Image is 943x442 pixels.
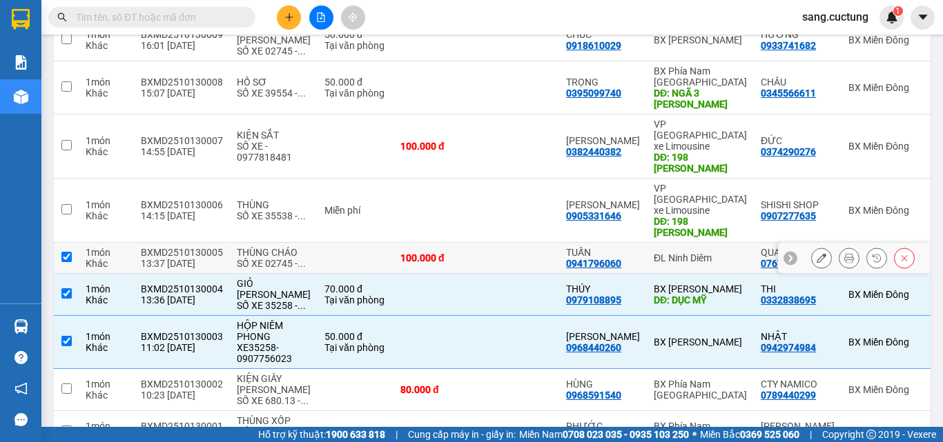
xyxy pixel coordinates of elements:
[761,247,835,258] div: QUANG
[566,342,621,353] div: 0968440260
[141,342,223,353] div: 11:02 [DATE]
[258,427,385,442] span: Hỗ trợ kỹ thuật:
[86,294,127,305] div: Khác
[14,351,28,364] span: question-circle
[86,390,127,401] div: Khác
[86,421,127,432] div: 1 món
[76,10,239,25] input: Tìm tên, số ĐT hoặc mã đơn
[298,300,306,311] span: ...
[141,247,223,258] div: BXMD2510130005
[400,141,469,152] div: 100.000 đ
[86,210,127,221] div: Khác
[86,342,127,353] div: Khác
[400,252,469,263] div: 100.000 đ
[566,331,640,342] div: LƯU GIA SƯ
[86,247,127,258] div: 1 món
[848,141,938,152] div: BX Miền Đông
[761,88,816,99] div: 0345566611
[237,300,311,311] div: SỐ XE 35258 - 0907756023
[237,199,311,210] div: THÙNG
[141,199,223,210] div: BXMD2510130006
[141,421,223,432] div: BXMD2510130001
[86,135,127,146] div: 1 món
[866,430,876,439] span: copyright
[141,331,223,342] div: BXMD2510130003
[324,205,387,216] div: Miễn phí
[848,289,938,300] div: BX Miền Đông
[141,283,223,294] div: BXMD2510130004
[86,379,127,390] div: 1 món
[141,258,223,269] div: 13:37 [DATE]
[895,6,900,16] span: 1
[566,135,640,146] div: NGỌC ANH
[237,247,311,258] div: THÙNG CHÁO
[237,278,311,300] div: GIỎ NIÊM PHONG
[141,390,223,401] div: 10:23 [DATE]
[761,77,835,88] div: CHÂU
[298,258,306,269] span: ...
[141,77,223,88] div: BXMD2510130008
[141,379,223,390] div: BXMD2510130002
[654,216,747,238] div: DĐ: 198 NGÔ GIA TỰ
[692,432,697,437] span: ⚪️
[740,429,799,440] strong: 0369 525 060
[298,210,306,221] span: ...
[566,421,640,432] div: PHƯỚC
[324,77,387,88] div: 50.000 đ
[654,183,747,216] div: VP [GEOGRAPHIC_DATA] xe Limousine
[563,429,689,440] strong: 0708 023 035 - 0935 103 250
[57,12,67,22] span: search
[893,6,903,16] sup: 1
[141,210,223,221] div: 14:15 [DATE]
[566,88,621,99] div: 0395099740
[761,199,835,210] div: SHISHI SHOP
[237,210,311,221] div: SỐ XE 35538 - 0918890605
[761,258,816,269] div: 0767229833
[566,40,621,51] div: 0918610029
[519,427,689,442] span: Miền Nam
[341,6,365,30] button: aim
[408,427,516,442] span: Cung cấp máy in - giấy in:
[654,336,747,348] div: BX [PERSON_NAME]
[141,40,223,51] div: 16:01 [DATE]
[654,34,747,46] div: BX [PERSON_NAME]
[237,415,311,437] div: THÙNG XỐP ĐÔNG LẠNH
[761,283,835,294] div: THI
[348,12,358,22] span: aim
[654,283,747,294] div: BX [PERSON_NAME]
[7,59,95,74] li: VP BX Miền Đông
[848,336,938,348] div: BX Miền Đông
[237,373,311,395] div: KIỆN GIẤY NIÊM PHONG
[396,427,398,442] span: |
[911,6,935,30] button: caret-down
[14,413,28,426] span: message
[324,331,387,342] div: 50.000 đ
[300,395,309,406] span: ...
[848,384,938,395] div: BX Miền Đông
[566,146,621,157] div: 0382440382
[848,82,938,93] div: BX Miền Đông
[14,319,28,334] img: warehouse-icon
[324,342,387,353] div: Tại văn phòng
[400,384,469,395] div: 80.000 đ
[761,294,816,305] div: 0332838695
[848,34,938,46] div: BX Miền Đông
[12,9,30,30] img: logo-vxr
[810,427,812,442] span: |
[95,59,184,104] li: VP BX Phía Nam [GEOGRAPHIC_DATA]
[654,252,747,263] div: ĐL Ninh Diêm
[400,426,469,437] div: 150.000 đ
[141,88,223,99] div: 15:07 [DATE]
[324,294,387,305] div: Tại văn phòng
[566,294,621,305] div: 0979108895
[566,210,621,221] div: 0905331646
[298,46,306,57] span: ...
[654,152,747,174] div: DĐ: 198 NGÔ GIA TỰ
[654,379,747,401] div: BX Phía Nam [GEOGRAPHIC_DATA]
[237,77,311,88] div: HỒ SƠ
[700,427,799,442] span: Miền Bắc
[237,46,311,57] div: SỐ XE 02745 - 0936308309
[917,11,929,23] span: caret-down
[237,258,311,269] div: SỐ XE 02745 - 0936308309
[566,247,640,258] div: TUẤN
